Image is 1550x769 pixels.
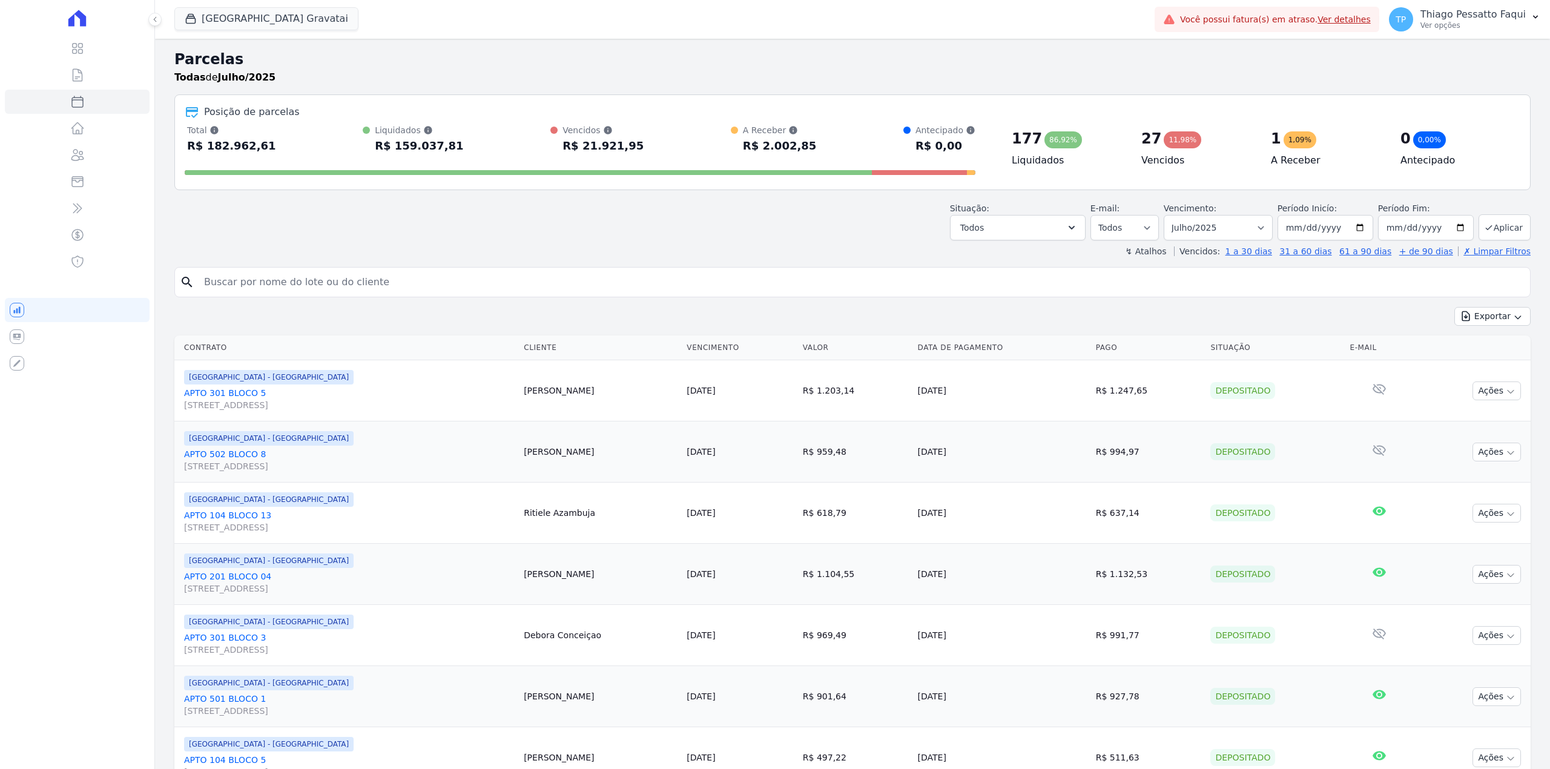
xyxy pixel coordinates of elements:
[1400,129,1411,148] div: 0
[1091,335,1206,360] th: Pago
[184,570,514,595] a: APTO 201 BLOCO 04[STREET_ADDRESS]
[184,676,354,690] span: [GEOGRAPHIC_DATA] - [GEOGRAPHIC_DATA]
[375,136,464,156] div: R$ 159.037,81
[950,215,1086,240] button: Todos
[1044,131,1082,148] div: 86,92%
[1141,129,1161,148] div: 27
[915,136,975,156] div: R$ 0,00
[184,431,354,446] span: [GEOGRAPHIC_DATA] - [GEOGRAPHIC_DATA]
[1012,153,1122,168] h4: Liquidados
[519,335,682,360] th: Cliente
[1271,153,1381,168] h4: A Receber
[1210,566,1275,583] div: Depositado
[1317,15,1371,24] a: Ver detalhes
[1174,246,1220,256] label: Vencidos:
[1090,203,1120,213] label: E-mail:
[798,421,913,483] td: R$ 959,48
[1225,246,1272,256] a: 1 a 30 dias
[184,448,514,472] a: APTO 502 BLOCO 8[STREET_ADDRESS]
[1413,131,1446,148] div: 0,00%
[1379,2,1550,36] button: TP Thiago Pessatto Faqui Ver opções
[1472,381,1521,400] button: Ações
[1479,214,1531,240] button: Aplicar
[519,421,682,483] td: [PERSON_NAME]
[184,644,514,656] span: [STREET_ADDRESS]
[1472,687,1521,706] button: Ações
[1091,483,1206,544] td: R$ 637,14
[687,569,715,579] a: [DATE]
[218,71,276,83] strong: Julho/2025
[915,124,975,136] div: Antecipado
[687,630,715,640] a: [DATE]
[1284,131,1316,148] div: 1,09%
[174,71,206,83] strong: Todas
[1091,421,1206,483] td: R$ 994,97
[798,605,913,666] td: R$ 969,49
[1400,153,1511,168] h4: Antecipado
[184,509,514,533] a: APTO 104 BLOCO 13[STREET_ADDRESS]
[1012,129,1042,148] div: 177
[1141,153,1252,168] h4: Vencidos
[1091,544,1206,605] td: R$ 1.132,53
[174,70,275,85] p: de
[913,544,1091,605] td: [DATE]
[1210,627,1275,644] div: Depositado
[174,48,1531,70] h2: Parcelas
[687,447,715,457] a: [DATE]
[1420,21,1526,30] p: Ver opções
[1472,565,1521,584] button: Ações
[184,615,354,629] span: [GEOGRAPHIC_DATA] - [GEOGRAPHIC_DATA]
[184,460,514,472] span: [STREET_ADDRESS]
[1399,246,1453,256] a: + de 90 dias
[1125,246,1166,256] label: ↯ Atalhos
[798,335,913,360] th: Valor
[519,544,682,605] td: [PERSON_NAME]
[798,360,913,421] td: R$ 1.203,14
[798,483,913,544] td: R$ 618,79
[1472,626,1521,645] button: Ações
[184,632,514,656] a: APTO 301 BLOCO 3[STREET_ADDRESS]
[562,124,644,136] div: Vencidos
[375,124,464,136] div: Liquidados
[187,124,276,136] div: Total
[1164,131,1201,148] div: 11,98%
[180,275,194,289] i: search
[743,136,816,156] div: R$ 2.002,85
[1210,443,1275,460] div: Depositado
[798,544,913,605] td: R$ 1.104,55
[184,737,354,751] span: [GEOGRAPHIC_DATA] - [GEOGRAPHIC_DATA]
[687,386,715,395] a: [DATE]
[913,483,1091,544] td: [DATE]
[184,370,354,384] span: [GEOGRAPHIC_DATA] - [GEOGRAPHIC_DATA]
[950,203,989,213] label: Situação:
[204,105,300,119] div: Posição de parcelas
[519,605,682,666] td: Debora Conceiçao
[913,421,1091,483] td: [DATE]
[197,270,1525,294] input: Buscar por nome do lote ou do cliente
[687,508,715,518] a: [DATE]
[1279,246,1331,256] a: 31 a 60 dias
[1472,443,1521,461] button: Ações
[184,553,354,568] span: [GEOGRAPHIC_DATA] - [GEOGRAPHIC_DATA]
[1378,202,1474,215] label: Período Fim:
[184,705,514,717] span: [STREET_ADDRESS]
[1205,335,1345,360] th: Situação
[1091,605,1206,666] td: R$ 991,77
[913,605,1091,666] td: [DATE]
[1180,13,1371,26] span: Você possui fatura(s) em atraso.
[682,335,798,360] th: Vencimento
[519,483,682,544] td: Ritiele Azambuja
[687,691,715,701] a: [DATE]
[562,136,644,156] div: R$ 21.921,95
[184,583,514,595] span: [STREET_ADDRESS]
[1271,129,1281,148] div: 1
[960,220,984,235] span: Todos
[1454,307,1531,326] button: Exportar
[1278,203,1337,213] label: Período Inicío:
[913,666,1091,727] td: [DATE]
[1396,15,1406,24] span: TP
[1345,335,1413,360] th: E-mail
[1164,203,1216,213] label: Vencimento:
[1339,246,1391,256] a: 61 a 90 dias
[1210,382,1275,399] div: Depositado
